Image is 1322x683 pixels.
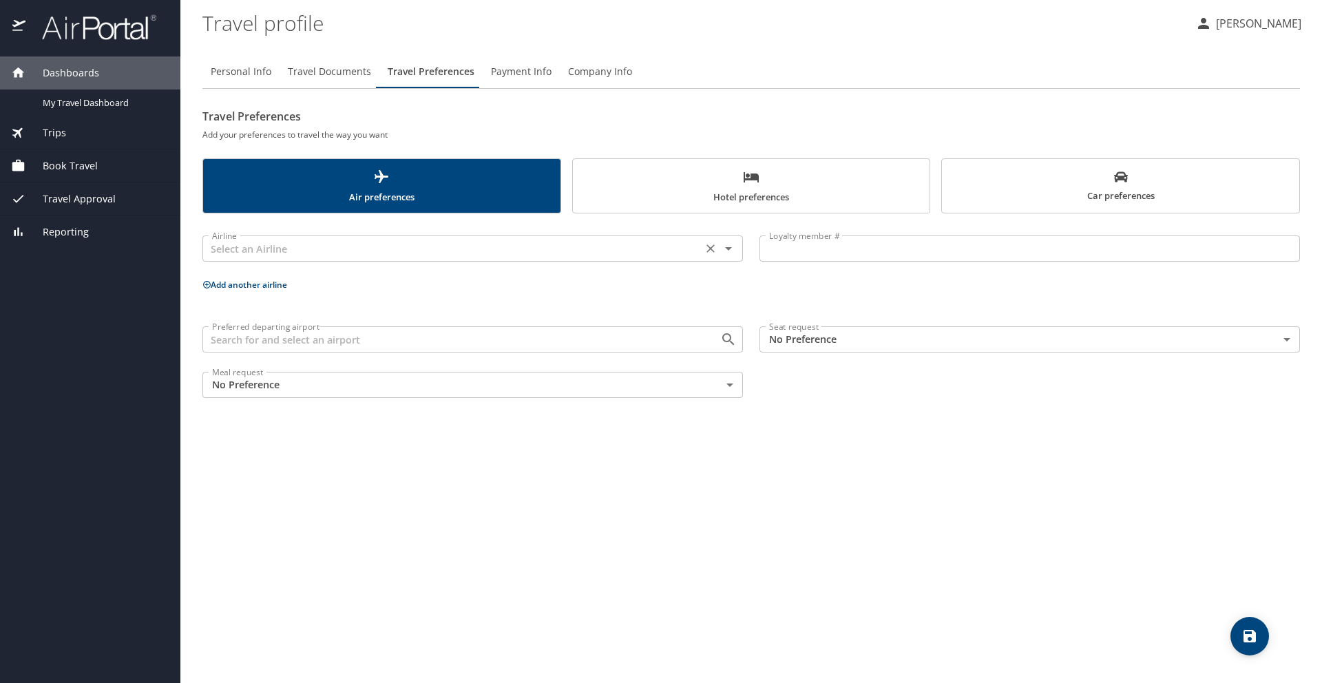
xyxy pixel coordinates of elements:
[1230,617,1269,655] button: save
[202,55,1300,88] div: Profile
[12,14,27,41] img: icon-airportal.png
[202,279,287,291] button: Add another airline
[701,239,720,258] button: Clear
[202,1,1184,44] h1: Travel profile
[950,170,1291,204] span: Car preferences
[202,127,1300,142] h6: Add your preferences to travel the way you want
[288,63,371,81] span: Travel Documents
[581,169,922,205] span: Hotel preferences
[1212,15,1301,32] p: [PERSON_NAME]
[568,63,632,81] span: Company Info
[25,158,98,174] span: Book Travel
[719,239,738,258] button: Open
[491,63,552,81] span: Payment Info
[1190,11,1307,36] button: [PERSON_NAME]
[211,169,552,205] span: Air preferences
[25,65,99,81] span: Dashboards
[759,326,1300,353] div: No Preference
[27,14,156,41] img: airportal-logo.png
[207,240,698,258] input: Select an Airline
[202,105,1300,127] h2: Travel Preferences
[25,125,66,140] span: Trips
[388,63,474,81] span: Travel Preferences
[25,191,116,207] span: Travel Approval
[202,158,1300,213] div: scrollable force tabs example
[207,330,698,348] input: Search for and select an airport
[25,224,89,240] span: Reporting
[43,96,164,109] span: My Travel Dashboard
[719,330,738,349] button: Open
[211,63,271,81] span: Personal Info
[202,372,743,398] div: No Preference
